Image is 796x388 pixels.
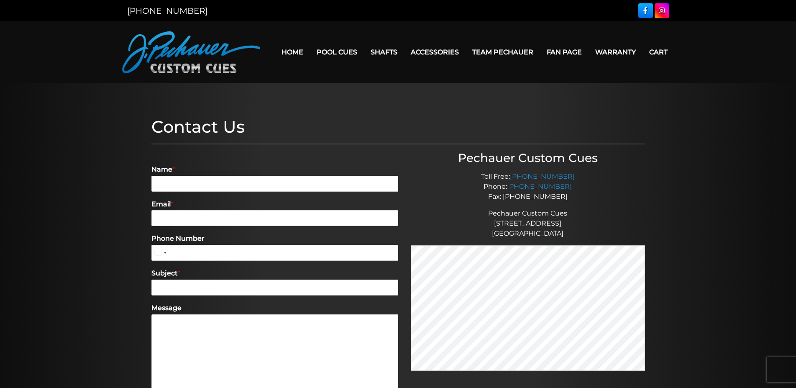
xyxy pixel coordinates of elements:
[466,41,540,63] a: Team Pechauer
[275,41,310,63] a: Home
[151,304,398,313] label: Message
[510,172,575,180] a: [PHONE_NUMBER]
[151,245,169,261] button: Selected country
[589,41,642,63] a: Warranty
[642,41,674,63] a: Cart
[151,200,398,209] label: Email
[151,165,398,174] label: Name
[540,41,589,63] a: Fan Page
[151,245,398,261] input: Phone Number
[151,117,645,137] h1: Contact Us
[507,182,572,190] a: [PHONE_NUMBER]
[364,41,404,63] a: Shafts
[127,6,207,16] a: [PHONE_NUMBER]
[411,208,645,239] p: Pechauer Custom Cues [STREET_ADDRESS] [GEOGRAPHIC_DATA]
[122,31,260,73] img: Pechauer Custom Cues
[404,41,466,63] a: Accessories
[310,41,364,63] a: Pool Cues
[411,151,645,165] h3: Pechauer Custom Cues
[151,234,398,243] label: Phone Number
[411,172,645,202] p: Toll Free: Phone: Fax: [PHONE_NUMBER]
[151,269,398,278] label: Subject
